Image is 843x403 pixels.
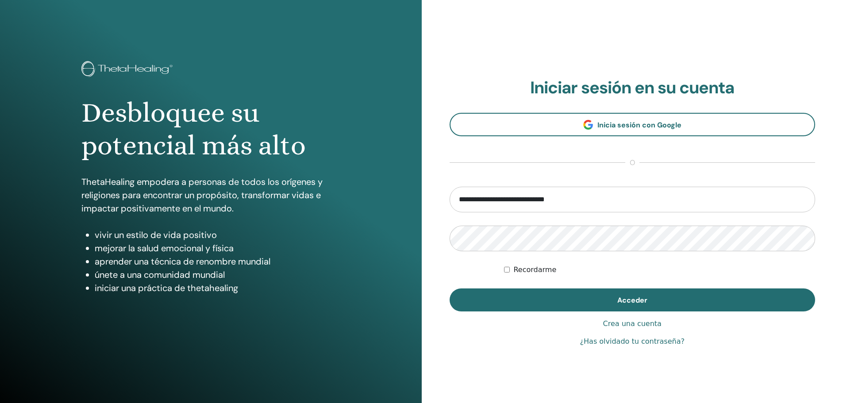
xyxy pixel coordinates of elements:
span: o [625,157,639,168]
label: Recordarme [513,265,556,275]
p: ThetaHealing empodera a personas de todos los orígenes y religiones para encontrar un propósito, ... [81,175,340,215]
li: únete a una comunidad mundial [95,268,340,281]
button: Acceder [450,288,816,311]
h1: Desbloquee su potencial más alto [81,96,340,162]
span: Acceder [617,296,647,305]
div: Mantenerme autenticado indefinidamente o hasta cerrar la sesión manualmente [504,265,815,275]
a: Inicia sesión con Google [450,113,816,136]
li: iniciar una práctica de thetahealing [95,281,340,295]
a: ¿Has olvidado tu contraseña? [580,336,685,347]
a: Crea una cuenta [603,319,662,329]
li: mejorar la salud emocional y física [95,242,340,255]
span: Inicia sesión con Google [597,120,681,130]
li: vivir un estilo de vida positivo [95,228,340,242]
h2: Iniciar sesión en su cuenta [450,78,816,98]
li: aprender una técnica de renombre mundial [95,255,340,268]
